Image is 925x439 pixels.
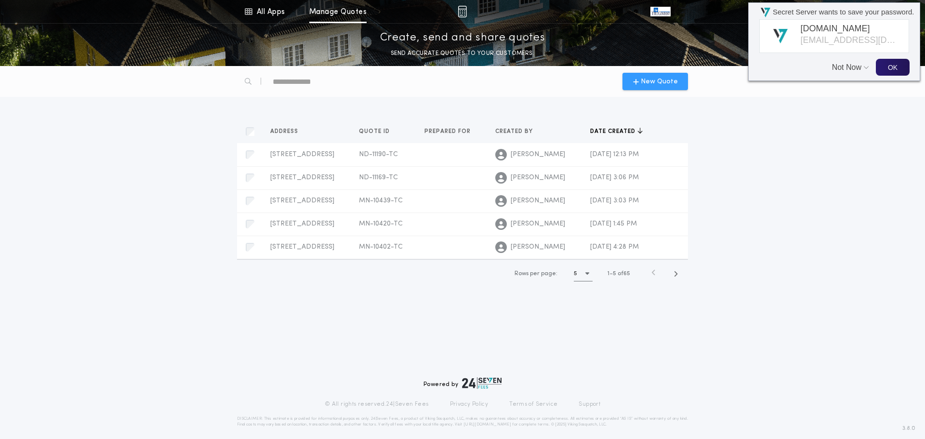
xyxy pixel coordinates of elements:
span: [STREET_ADDRESS] [270,243,334,251]
div: Powered by [423,377,502,389]
a: Privacy Policy [450,400,489,408]
span: [STREET_ADDRESS] [270,220,334,227]
a: Support [579,400,600,408]
span: MN-10420-TC [359,220,403,227]
button: Date created [590,127,643,136]
span: 1 [608,271,609,277]
span: [STREET_ADDRESS] [270,174,334,181]
button: 5 [574,266,593,281]
span: ND-11169-TC [359,174,398,181]
img: logo [462,377,502,389]
span: Rows per page: [515,271,557,277]
span: [STREET_ADDRESS] [270,151,334,158]
span: [PERSON_NAME] [511,196,565,206]
p: © All rights reserved. 24|Seven Fees [325,400,429,408]
span: [DATE] 3:03 PM [590,197,639,204]
button: New Quote [622,73,688,90]
span: Prepared for [424,128,473,135]
p: SEND ACCURATE QUOTES TO YOUR CUSTOMERS. [391,49,534,58]
span: [DATE] 1:45 PM [590,220,637,227]
span: [PERSON_NAME] [511,150,565,160]
p: DISCLAIMER: This estimate is provided for informational purposes only. 24|Seven Fees, a product o... [237,416,688,427]
span: [DATE] 4:28 PM [590,243,639,251]
span: [PERSON_NAME] [511,173,565,183]
span: [DATE] 12:13 PM [590,151,639,158]
a: [URL][DOMAIN_NAME] [463,423,511,426]
span: MN-10402-TC [359,243,403,251]
span: of 65 [618,269,630,278]
span: [PERSON_NAME] [511,219,565,229]
span: Address [270,128,300,135]
span: Created by [495,128,535,135]
h1: 5 [574,269,577,279]
span: 5 [613,271,616,277]
a: Terms of Service [509,400,557,408]
img: vs-icon [650,7,671,16]
span: Quote ID [359,128,392,135]
span: Date created [590,128,637,135]
button: Address [270,127,305,136]
span: MN-10439-TC [359,197,403,204]
button: Quote ID [359,127,397,136]
span: ND-11190-TC [359,151,398,158]
span: 3.8.0 [902,424,915,433]
button: Created by [495,127,540,136]
span: [PERSON_NAME] [511,242,565,252]
p: Create, send and share quotes [380,30,545,46]
span: New Quote [641,77,678,87]
img: img [458,6,467,17]
span: [DATE] 3:06 PM [590,174,639,181]
span: [STREET_ADDRESS] [270,197,334,204]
